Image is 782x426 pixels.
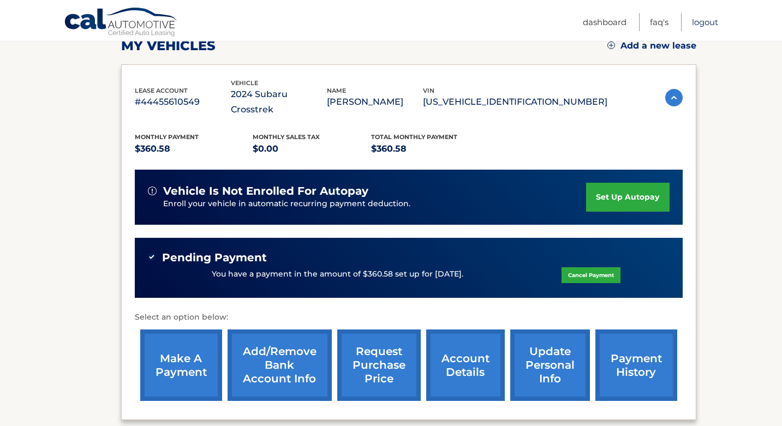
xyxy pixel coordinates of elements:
h2: my vehicles [121,38,216,54]
p: [PERSON_NAME] [327,94,423,110]
a: request purchase price [337,329,421,401]
a: Cal Automotive [64,7,178,39]
p: Select an option below: [135,311,683,324]
img: check-green.svg [148,253,156,261]
span: lease account [135,87,188,94]
p: Enroll your vehicle in automatic recurring payment deduction. [163,198,587,210]
p: $360.58 [371,141,490,157]
span: vehicle is not enrolled for autopay [163,184,368,198]
p: #44455610549 [135,94,231,110]
a: account details [426,329,505,401]
a: Dashboard [583,13,626,31]
a: Logout [692,13,718,31]
span: Pending Payment [162,251,267,265]
a: Add a new lease [607,40,696,51]
p: $0.00 [253,141,371,157]
a: Cancel Payment [562,267,620,283]
a: set up autopay [586,183,669,212]
p: You have a payment in the amount of $360.58 set up for [DATE]. [212,268,463,280]
a: FAQ's [650,13,668,31]
img: accordion-active.svg [665,89,683,106]
p: [US_VEHICLE_IDENTIFICATION_NUMBER] [423,94,607,110]
p: $360.58 [135,141,253,157]
img: add.svg [607,41,615,49]
a: payment history [595,329,677,401]
span: Total Monthly Payment [371,133,457,141]
a: make a payment [140,329,222,401]
span: name [327,87,346,94]
span: vin [423,87,434,94]
p: 2024 Subaru Crosstrek [231,87,327,117]
span: vehicle [231,79,258,87]
a: Add/Remove bank account info [228,329,332,401]
img: alert-white.svg [148,187,157,195]
span: Monthly sales Tax [253,133,320,141]
a: update personal info [510,329,590,401]
span: Monthly Payment [135,133,199,141]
